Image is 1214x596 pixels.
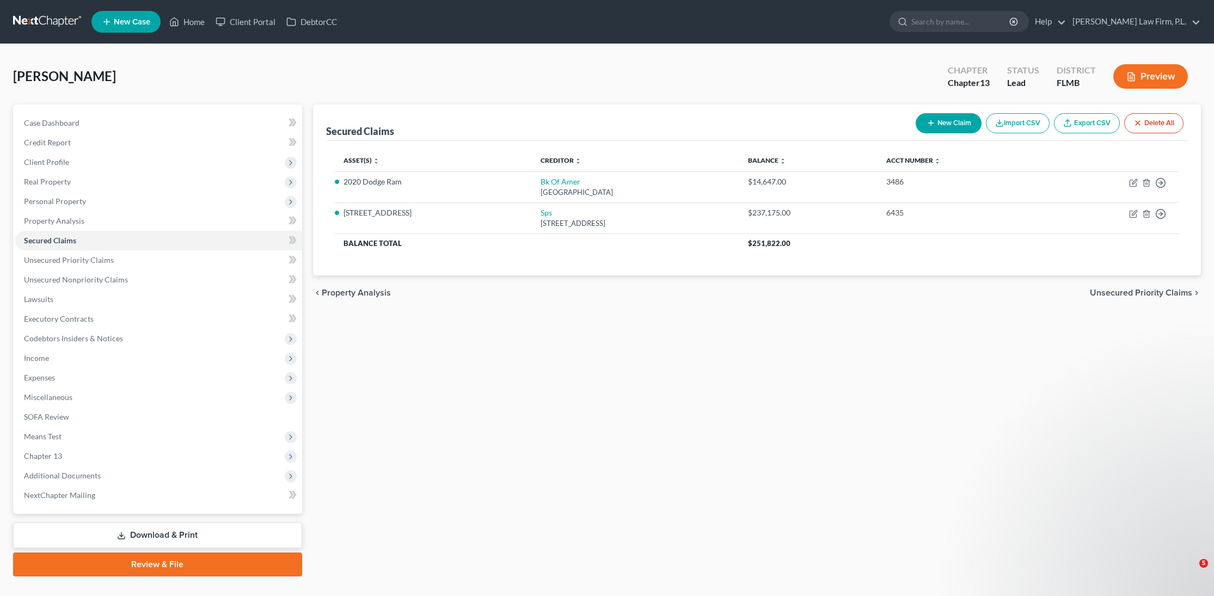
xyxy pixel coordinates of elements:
span: Personal Property [24,196,86,206]
button: Preview [1113,64,1188,89]
span: Property Analysis [322,288,391,297]
div: Lead [1007,77,1039,89]
a: Balance unfold_more [748,156,786,164]
span: Lawsuits [24,294,53,304]
a: Unsecured Nonpriority Claims [15,270,302,290]
a: SOFA Review [15,407,302,427]
a: Bk Of Amer [541,177,580,186]
span: Credit Report [24,138,71,147]
a: Property Analysis [15,211,302,231]
a: Executory Contracts [15,309,302,329]
button: chevron_left Property Analysis [313,288,391,297]
div: Chapter [948,77,990,89]
span: Case Dashboard [24,118,79,127]
a: DebtorCC [281,12,342,32]
div: District [1057,64,1096,77]
span: Executory Contracts [24,314,94,323]
div: 6435 [886,207,1035,218]
i: chevron_right [1192,288,1201,297]
button: Unsecured Priority Claims chevron_right [1090,288,1201,297]
span: Expenses [24,373,55,382]
span: $251,822.00 [748,239,790,248]
span: Codebtors Insiders & Notices [24,334,123,343]
a: Credit Report [15,133,302,152]
span: 5 [1199,559,1208,568]
a: Acct Number unfold_more [886,156,941,164]
a: Secured Claims [15,231,302,250]
div: $14,647.00 [748,176,869,187]
button: Delete All [1124,113,1184,133]
div: $237,175.00 [748,207,869,218]
div: Secured Claims [326,125,394,138]
span: NextChapter Mailing [24,490,95,500]
div: Status [1007,64,1039,77]
span: Additional Documents [24,471,101,480]
span: Income [24,353,49,362]
span: Means Test [24,432,62,441]
span: SOFA Review [24,412,69,421]
th: Balance Total [335,234,739,253]
a: Case Dashboard [15,113,302,133]
span: Unsecured Priority Claims [1090,288,1192,297]
a: NextChapter Mailing [15,486,302,505]
span: Secured Claims [24,236,76,245]
li: [STREET_ADDRESS] [344,207,523,218]
span: 13 [980,77,990,88]
span: Chapter 13 [24,451,62,460]
span: Real Property [24,177,71,186]
i: unfold_more [934,158,941,164]
span: New Case [114,18,150,26]
i: chevron_left [313,288,322,297]
i: unfold_more [780,158,786,164]
a: Creditor unfold_more [541,156,581,164]
a: Unsecured Priority Claims [15,250,302,270]
a: Sps [541,208,552,217]
a: Review & File [13,552,302,576]
a: Export CSV [1054,113,1120,133]
button: New Claim [916,113,982,133]
a: Asset(s) unfold_more [344,156,379,164]
a: Download & Print [13,523,302,548]
span: Unsecured Nonpriority Claims [24,275,128,284]
div: [GEOGRAPHIC_DATA] [541,187,731,198]
a: [PERSON_NAME] Law Firm, P.L. [1067,12,1200,32]
i: unfold_more [373,158,379,164]
i: unfold_more [575,158,581,164]
a: Help [1029,12,1066,32]
a: Lawsuits [15,290,302,309]
a: Client Portal [210,12,281,32]
div: 3486 [886,176,1035,187]
span: [PERSON_NAME] [13,68,116,84]
input: Search by name... [911,11,1011,32]
iframe: Intercom live chat [1177,559,1203,585]
a: Home [164,12,210,32]
span: Property Analysis [24,216,84,225]
span: Unsecured Priority Claims [24,255,114,265]
span: Miscellaneous [24,392,72,402]
div: [STREET_ADDRESS] [541,218,731,229]
div: Chapter [948,64,990,77]
li: 2020 Dodge Ram [344,176,523,187]
button: Import CSV [986,113,1050,133]
span: Client Profile [24,157,69,167]
div: FLMB [1057,77,1096,89]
